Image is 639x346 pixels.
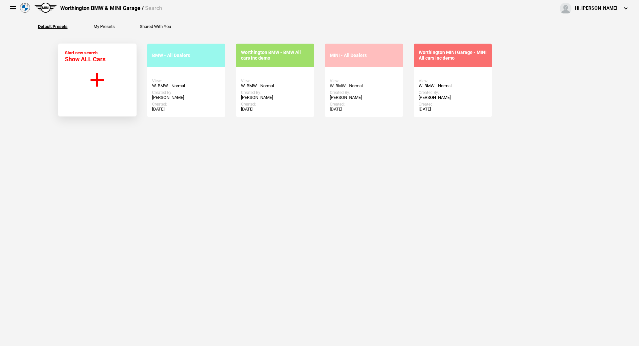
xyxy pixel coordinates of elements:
[65,50,106,63] div: Start new search
[241,50,309,61] div: Worthington BMW - BMW All cars inc demo
[60,5,162,12] div: Worthington BMW & MINI Garage /
[152,102,220,107] div: Created:
[241,79,309,83] div: View:
[419,90,487,95] div: Created By:
[419,107,487,112] div: [DATE]
[38,24,68,29] button: Default Presets
[145,5,162,11] span: Search
[330,90,398,95] div: Created By:
[419,102,487,107] div: Created:
[152,53,220,58] div: BMW - All Dealers
[152,79,220,83] div: View:
[241,107,309,112] div: [DATE]
[330,95,398,100] div: [PERSON_NAME]
[241,90,309,95] div: Created By:
[152,95,220,100] div: [PERSON_NAME]
[575,5,617,12] div: Hi, [PERSON_NAME]
[58,43,137,117] button: Start new search Show ALL Cars
[152,83,220,89] div: W. BMW - Normal
[152,90,220,95] div: Created By:
[20,3,30,13] img: bmw.png
[34,3,57,13] img: mini.png
[419,50,487,61] div: Worthington MINI Garage - MINI All cars inc demo
[152,107,220,112] div: [DATE]
[330,83,398,89] div: W. BMW - Normal
[140,24,171,29] button: Shared With You
[330,79,398,83] div: View:
[330,53,398,58] div: MINI - All Dealers
[65,56,106,63] span: Show ALL Cars
[94,24,115,29] button: My Presets
[330,102,398,107] div: Created:
[419,95,487,100] div: [PERSON_NAME]
[241,95,309,100] div: [PERSON_NAME]
[419,83,487,89] div: W. BMW - Normal
[419,79,487,83] div: View:
[241,102,309,107] div: Created:
[241,83,309,89] div: W. BMW - Normal
[330,107,398,112] div: [DATE]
